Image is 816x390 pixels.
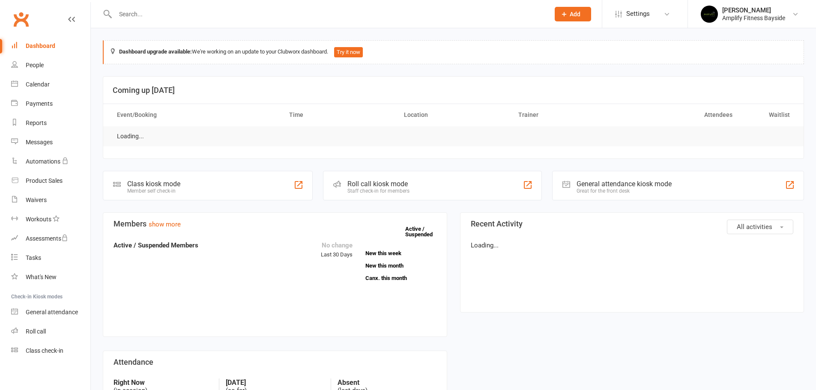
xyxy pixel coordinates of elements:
div: Reports [26,119,47,126]
div: Tasks [26,254,41,261]
div: General attendance [26,309,78,316]
div: Roll call kiosk mode [347,180,409,188]
a: Reports [11,113,90,133]
div: Great for the front desk [577,188,672,194]
a: Canx. this month [365,275,436,281]
th: Event/Booking [109,104,281,126]
a: New this month [365,263,436,268]
th: Trainer [511,104,625,126]
div: Waivers [26,196,47,203]
div: General attendance kiosk mode [577,180,672,188]
a: People [11,56,90,75]
div: Amplify Fitness Bayside [722,14,785,22]
a: Product Sales [11,171,90,191]
a: Waivers [11,191,90,210]
a: Payments [11,94,90,113]
a: Active / Suspended [405,220,443,244]
div: Last 30 Days [321,240,353,259]
strong: Active / Suspended Members [114,241,198,249]
a: General attendance kiosk mode [11,303,90,322]
strong: Absent [338,378,436,387]
a: Clubworx [10,9,32,30]
span: Add [570,11,580,18]
a: New this week [365,250,436,256]
th: Time [281,104,396,126]
a: Roll call [11,322,90,341]
h3: Attendance [114,358,436,366]
a: Tasks [11,248,90,268]
a: Class kiosk mode [11,341,90,360]
strong: Right Now [114,378,212,387]
div: We're working on an update to your Clubworx dashboard. [103,40,804,64]
td: Loading... [109,126,152,146]
h3: Coming up [DATE] [113,86,794,95]
button: Try it now [334,47,363,57]
div: Assessments [26,235,68,242]
div: Dashboard [26,42,55,49]
span: Settings [626,4,650,24]
div: What's New [26,274,57,280]
div: Messages [26,139,53,146]
a: Calendar [11,75,90,94]
div: Payments [26,100,53,107]
div: No change [321,240,353,250]
input: Search... [113,8,544,20]
a: show more [149,220,181,228]
th: Location [396,104,511,126]
div: [PERSON_NAME] [722,6,785,14]
button: All activities [727,220,793,234]
strong: [DATE] [226,378,324,387]
div: Product Sales [26,177,63,184]
div: Calendar [26,81,50,88]
a: Workouts [11,210,90,229]
a: Automations [11,152,90,171]
div: Roll call [26,328,46,335]
button: Add [555,7,591,21]
div: Class kiosk mode [127,180,180,188]
a: What's New [11,268,90,287]
a: Messages [11,133,90,152]
div: Class check-in [26,347,63,354]
div: Staff check-in for members [347,188,409,194]
h3: Members [114,220,436,228]
strong: Dashboard upgrade available: [119,48,192,55]
div: Automations [26,158,60,165]
div: Workouts [26,216,51,223]
h3: Recent Activity [471,220,794,228]
th: Waitlist [740,104,798,126]
p: Loading... [471,240,794,250]
a: Dashboard [11,36,90,56]
th: Attendees [625,104,740,126]
img: thumb_image1596355059.png [701,6,718,23]
span: All activities [737,223,772,231]
div: Member self check-in [127,188,180,194]
a: Assessments [11,229,90,248]
div: People [26,62,44,68]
